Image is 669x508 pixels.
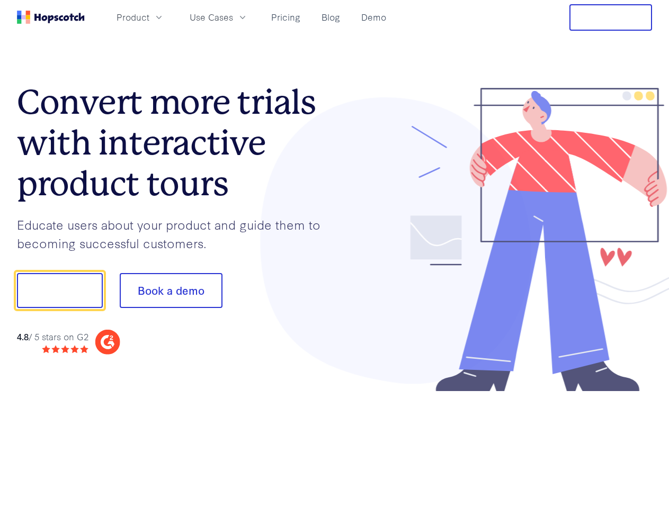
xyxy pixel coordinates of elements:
a: Home [17,11,85,24]
strong: 4.8 [17,330,29,342]
button: Book a demo [120,273,222,308]
button: Free Trial [569,4,652,31]
span: Product [117,11,149,24]
a: Demo [357,8,390,26]
button: Show me! [17,273,103,308]
h1: Convert more trials with interactive product tours [17,82,335,204]
span: Use Cases [190,11,233,24]
p: Educate users about your product and guide them to becoming successful customers. [17,215,335,252]
a: Pricing [267,8,305,26]
button: Use Cases [183,8,254,26]
a: Blog [317,8,344,26]
div: / 5 stars on G2 [17,330,88,343]
button: Product [110,8,171,26]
